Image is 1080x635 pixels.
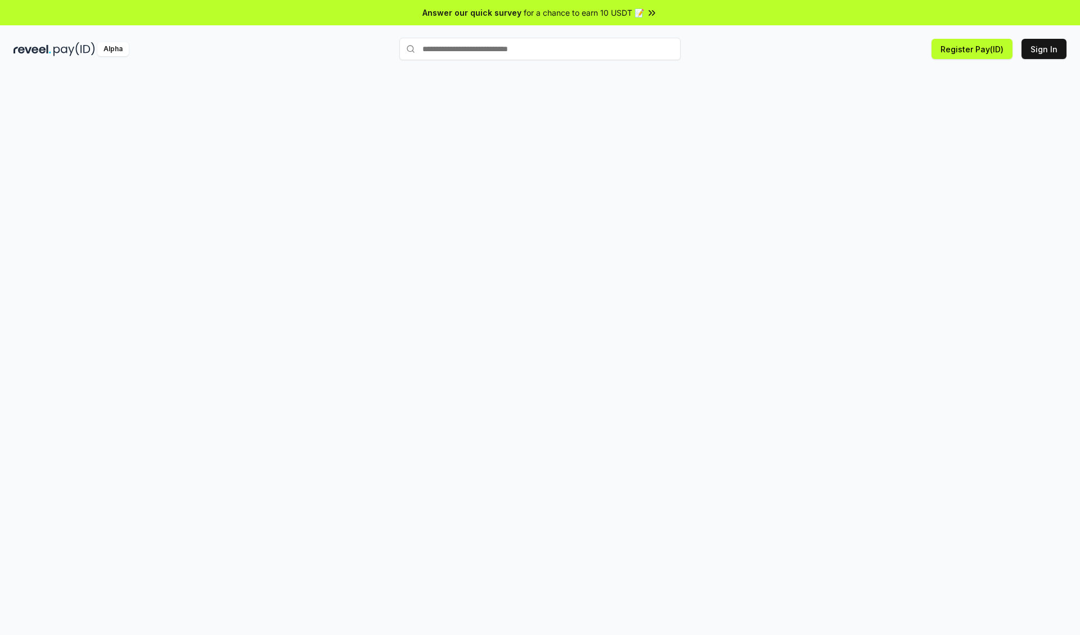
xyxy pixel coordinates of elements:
button: Sign In [1021,39,1066,59]
span: for a chance to earn 10 USDT 📝 [524,7,644,19]
button: Register Pay(ID) [931,39,1012,59]
span: Answer our quick survey [422,7,521,19]
img: pay_id [53,42,95,56]
img: reveel_dark [13,42,51,56]
div: Alpha [97,42,129,56]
